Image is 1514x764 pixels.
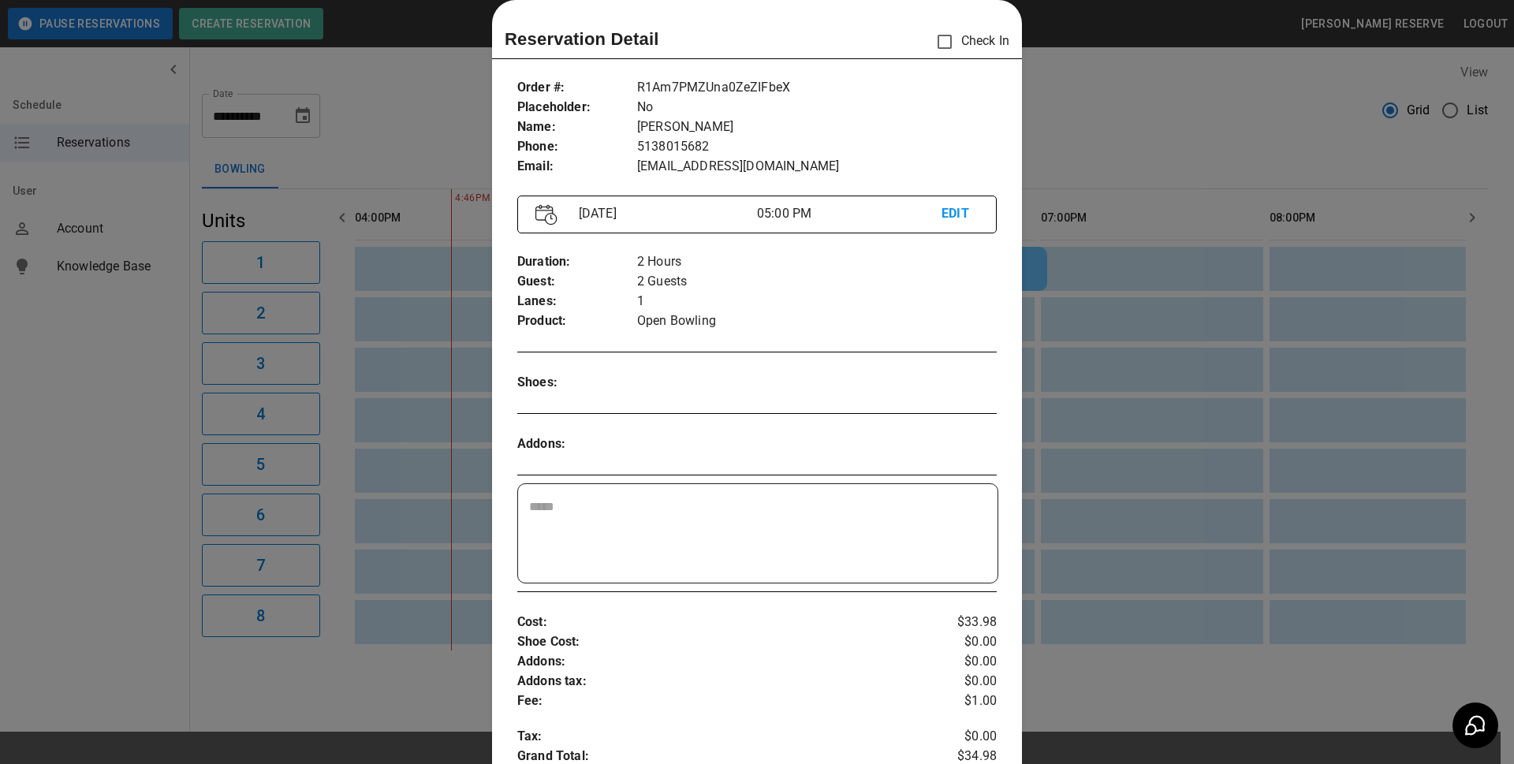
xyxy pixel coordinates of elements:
[637,292,997,311] p: 1
[928,25,1009,58] p: Check In
[517,117,637,137] p: Name :
[517,157,637,177] p: Email :
[517,632,917,652] p: Shoe Cost :
[517,78,637,98] p: Order # :
[517,652,917,672] p: Addons :
[517,252,637,272] p: Duration :
[572,204,757,223] p: [DATE]
[637,98,997,117] p: No
[637,78,997,98] p: R1Am7PMZUna0ZeZIFbeX
[917,652,997,672] p: $0.00
[637,117,997,137] p: [PERSON_NAME]
[505,26,659,52] p: Reservation Detail
[517,98,637,117] p: Placeholder :
[757,204,942,223] p: 05:00 PM
[517,373,637,393] p: Shoes :
[517,292,637,311] p: Lanes :
[917,613,997,632] p: $33.98
[917,632,997,652] p: $0.00
[517,311,637,331] p: Product :
[517,272,637,292] p: Guest :
[637,272,997,292] p: 2 Guests
[637,137,997,157] p: 5138015682
[517,137,637,157] p: Phone :
[917,672,997,691] p: $0.00
[942,204,979,224] p: EDIT
[517,691,917,711] p: Fee :
[535,204,557,225] img: Vector
[637,252,997,272] p: 2 Hours
[917,691,997,711] p: $1.00
[517,434,637,454] p: Addons :
[917,727,997,747] p: $0.00
[517,727,917,747] p: Tax :
[637,311,997,331] p: Open Bowling
[637,157,997,177] p: [EMAIL_ADDRESS][DOMAIN_NAME]
[517,672,917,691] p: Addons tax :
[517,613,917,632] p: Cost :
